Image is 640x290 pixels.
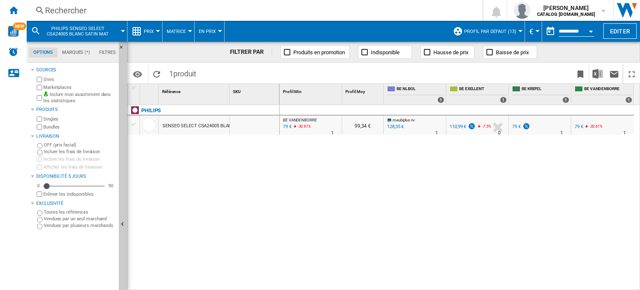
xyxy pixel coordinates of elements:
div: 99,34 € [342,116,383,135]
div: Sort None [281,84,342,97]
span: Hausse de prix [433,49,468,55]
input: Inclure les frais de livraison [37,150,42,155]
div: Sort None [142,84,158,97]
span: BE EXELLENT [459,86,507,93]
div: 1 offers sold by BE NL BOL [437,97,444,103]
input: OFF (prix facial) [37,143,42,149]
span: Prix [144,29,154,34]
div: 1 offers sold by BE VANDENBORRE [625,97,632,103]
div: 110,99 € [448,123,476,131]
md-tab-item: Options [29,48,57,58]
button: Masquer [119,42,129,57]
input: Vendues par plusieurs marchands [37,224,42,229]
span: SKU [233,89,241,94]
div: 79 € [573,123,583,131]
div: SKU Sort None [231,84,279,97]
label: OFF (prix facial) [44,142,115,148]
button: Options [129,66,146,81]
button: md-calendar [542,23,559,40]
button: En Prix [199,21,220,42]
div: Délai de livraison : 0 jour [498,129,500,137]
md-tab-item: Marques (*) [57,48,95,58]
div: Sort None [344,84,383,97]
span: Matrice [167,29,186,34]
input: Inclure les frais de livraison [37,156,42,162]
input: Vendues par un seul marchand [37,217,42,222]
md-tab-item: Filtres [95,48,120,58]
img: profile.jpg [514,2,530,19]
span: meubiplus nv [392,118,415,122]
input: Inclure mon assortiment dans les statistiques [37,93,42,103]
div: PHILIPS SENSEO SELECT CSA24005 BLANC SATIN MAT [31,21,123,42]
div: Mise à jour : jeudi 2 octobre 2025 12:30 [282,123,292,131]
label: Inclure les frais de livraison [43,156,115,162]
i: % [588,123,593,133]
input: Afficher les frais de livraison [37,164,42,170]
div: Délai de livraison : 1 jour [331,129,334,137]
md-slider: Disponibilité [43,182,105,190]
span: produit [173,69,196,78]
div: BE NL BOL 1 offers sold by BE NL BOL [385,84,446,105]
div: 79 € [575,124,583,129]
b: CATALOG [DOMAIN_NAME] [537,12,595,17]
div: Profil Min Sort None [281,84,342,97]
span: PHILIPS SENSEO SELECT CSA24005 BLANC SATIN MAT [44,26,111,37]
span: Référence [162,89,180,94]
div: Exclusivité [36,200,115,207]
label: Vendues par plusieurs marchands [44,222,115,229]
span: € [529,27,533,36]
div: 90 [106,183,115,189]
button: Plein écran [623,64,640,83]
div: Cliquez pour filtrer sur cette marque [141,106,161,116]
div: 110,99 € [450,124,466,129]
span: Profil par défaut (13) [464,29,516,34]
span: -33.61 [589,124,600,129]
button: Open calendar [583,23,598,38]
div: SENSEO SELECT CSA24005 BLANC SATIN MAT [162,116,259,136]
div: 1 offers sold by BE EXELLENT [500,97,507,103]
span: BE NL BOL [397,86,444,93]
div: Délai de livraison : 1 jour [435,129,438,137]
input: Singles [37,116,42,122]
div: Référence Sort None [160,84,229,97]
div: Rechercher [45,5,461,16]
label: Inclure les frais de livraison [44,149,115,155]
label: Vendues par un seul marchand [44,216,115,222]
button: Editer [603,23,637,39]
span: Profil Min [283,89,302,94]
input: Marketplaces [37,85,42,90]
span: Indisponible [371,49,400,55]
label: Sites [43,76,115,83]
div: 0 [35,183,42,189]
md-menu: Currency [525,21,542,42]
img: promotionV3.png [522,123,530,130]
span: Profil Moy [345,89,365,94]
button: Envoyer ce rapport par email [606,64,622,83]
div: Produits [36,106,115,113]
img: excel-24x24.png [592,69,602,79]
i: % [297,123,302,133]
button: Profil par défaut (13) [464,21,520,42]
div: Délai de livraison : 1 jour [560,129,563,137]
button: Baisse de prix [483,45,537,59]
label: Bundles [43,124,115,130]
button: Produits en promotion [280,45,350,59]
div: Profil Moy Sort None [344,84,383,97]
span: En Prix [199,29,216,34]
button: Prix [144,21,158,42]
label: Singles [43,116,115,122]
img: alerts-logo.svg [8,47,18,57]
span: Produits en promotion [293,49,345,55]
label: Toutes les références [44,209,115,215]
div: BE KREFEL 1 offers sold by BE KREFEL [510,84,571,105]
i: % [481,123,486,133]
span: -7.5 [482,124,488,129]
button: Indisponible [358,45,412,59]
button: Télécharger au format Excel [589,64,606,83]
div: 1 offers sold by BE KREFEL [562,97,569,103]
div: Délai de livraison : 1 jour [623,129,626,137]
label: Inclure mon assortiment dans les statistiques [43,91,115,104]
div: BE EXELLENT 1 offers sold by BE EXELLENT [448,84,508,105]
input: Bundles [37,124,42,130]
